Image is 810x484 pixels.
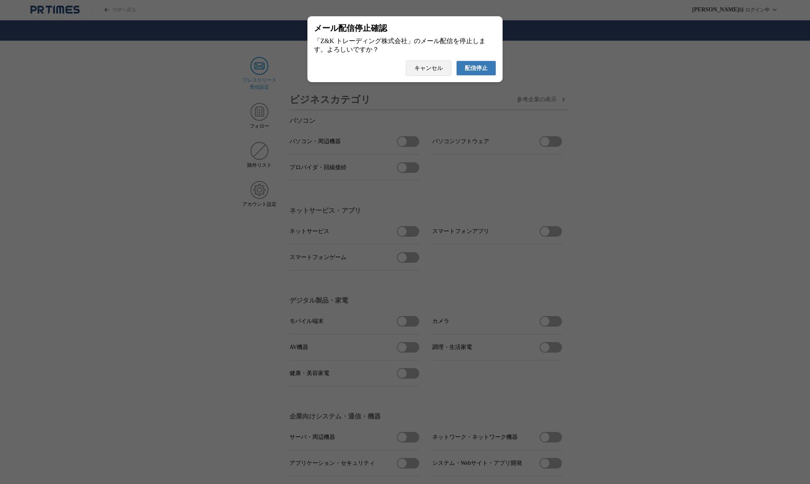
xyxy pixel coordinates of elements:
button: キャンセル [406,61,451,76]
span: 配信停止 [465,65,488,72]
div: 「Z&K トレーディング株式会社」のメール配信を停止します。よろしいですか？ [314,37,496,54]
span: メール配信停止確認 [314,23,387,34]
button: 配信停止 [456,61,496,76]
span: キャンセル [414,65,443,72]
